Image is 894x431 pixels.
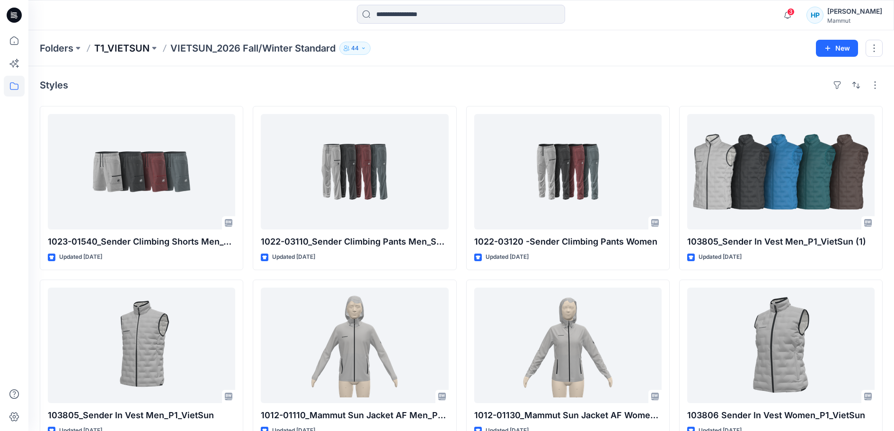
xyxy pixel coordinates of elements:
[40,42,73,55] a: Folders
[261,288,448,403] a: 1012-01110_Mammut Sun Jacket AF Men_P1_VietSun
[40,79,68,91] h4: Styles
[806,7,823,24] div: HP
[474,114,662,229] a: 1022-03120 -Sender Climbing Pants Women
[687,288,875,403] a: 103806 Sender In Vest Women_P1_VietSun
[170,42,336,55] p: VIETSUN_2026 Fall/Winter Standard
[59,252,102,262] p: Updated [DATE]
[48,288,235,403] a: 103805_Sender In Vest Men_P1_VietSun
[94,42,150,55] a: T1_VIETSUN
[474,288,662,403] a: 1012-01130_Mammut Sun Jacket AF Women_P1_VietSun
[474,409,662,422] p: 1012-01130_Mammut Sun Jacket AF Women_P1_VietSun
[351,43,359,53] p: 44
[827,17,882,24] div: Mammut
[48,114,235,229] a: 1023-01540_Sender Climbing Shorts Men_SMS_VietSun
[272,252,315,262] p: Updated [DATE]
[687,114,875,229] a: 103805_Sender In Vest Men_P1_VietSun (1)
[261,235,448,248] p: 1022-03110_Sender Climbing Pants Men_SMS_VietSun
[339,42,371,55] button: 44
[699,252,742,262] p: Updated [DATE]
[474,235,662,248] p: 1022-03120 -Sender Climbing Pants Women
[48,409,235,422] p: 103805_Sender In Vest Men_P1_VietSun
[687,409,875,422] p: 103806 Sender In Vest Women_P1_VietSun
[687,235,875,248] p: 103805_Sender In Vest Men_P1_VietSun (1)
[261,114,448,229] a: 1022-03110_Sender Climbing Pants Men_SMS_VietSun
[816,40,858,57] button: New
[827,6,882,17] div: [PERSON_NAME]
[261,409,448,422] p: 1012-01110_Mammut Sun Jacket AF Men_P1_VietSun
[48,235,235,248] p: 1023-01540_Sender Climbing Shorts Men_SMS_VietSun
[486,252,529,262] p: Updated [DATE]
[787,8,795,16] span: 3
